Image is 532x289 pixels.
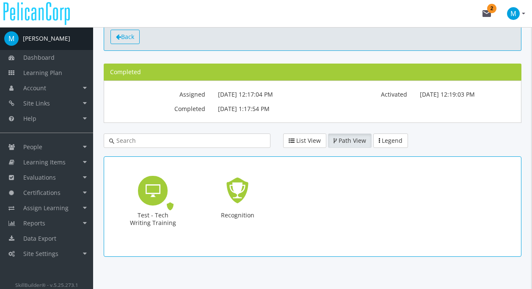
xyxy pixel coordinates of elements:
span: Learning Plan [23,69,62,77]
span: Account [23,84,46,92]
span: M [507,7,520,20]
label: Completed [110,102,212,113]
a: Back [110,30,140,44]
span: M [4,31,19,46]
div: Recognition - Completed [195,163,280,250]
section: Learning Path Information [104,64,521,123]
section: toolbar [104,23,521,51]
span: Path View [339,136,366,144]
span: Back [121,33,134,41]
div: Test - Tech Writing Training [127,211,178,227]
span: Help [23,114,36,122]
span: Dashboard [23,53,55,61]
label: Assigned [110,87,212,99]
mat-icon: mail [482,8,492,19]
span: Site Links [23,99,50,107]
span: Certifications [23,189,61,197]
span: Site Settings [23,250,58,258]
span: Legend [382,136,402,144]
span: Evaluations [23,173,56,181]
label: Activated [313,87,414,99]
div: Learning Path [104,156,521,257]
small: SkillBuilder® - v.5.25.273.1 [15,281,78,288]
span: Learning Items [23,158,66,166]
span: Reports [23,219,45,227]
p: [DATE] 12:17:04 PM [218,87,306,102]
p: [DATE] 1:17:54 PM [218,102,306,116]
span: List View [296,136,321,144]
div: [PERSON_NAME] [23,34,70,43]
span: People [23,143,42,151]
input: Search [114,136,265,145]
div: Recognition [212,211,263,219]
div: Test - Tech Writing Training [110,163,195,250]
span: Data Export [23,234,56,242]
p: [DATE] 12:19:03 PM [420,87,508,102]
span: Completed [110,68,141,76]
span: Assign Learning [23,204,69,212]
